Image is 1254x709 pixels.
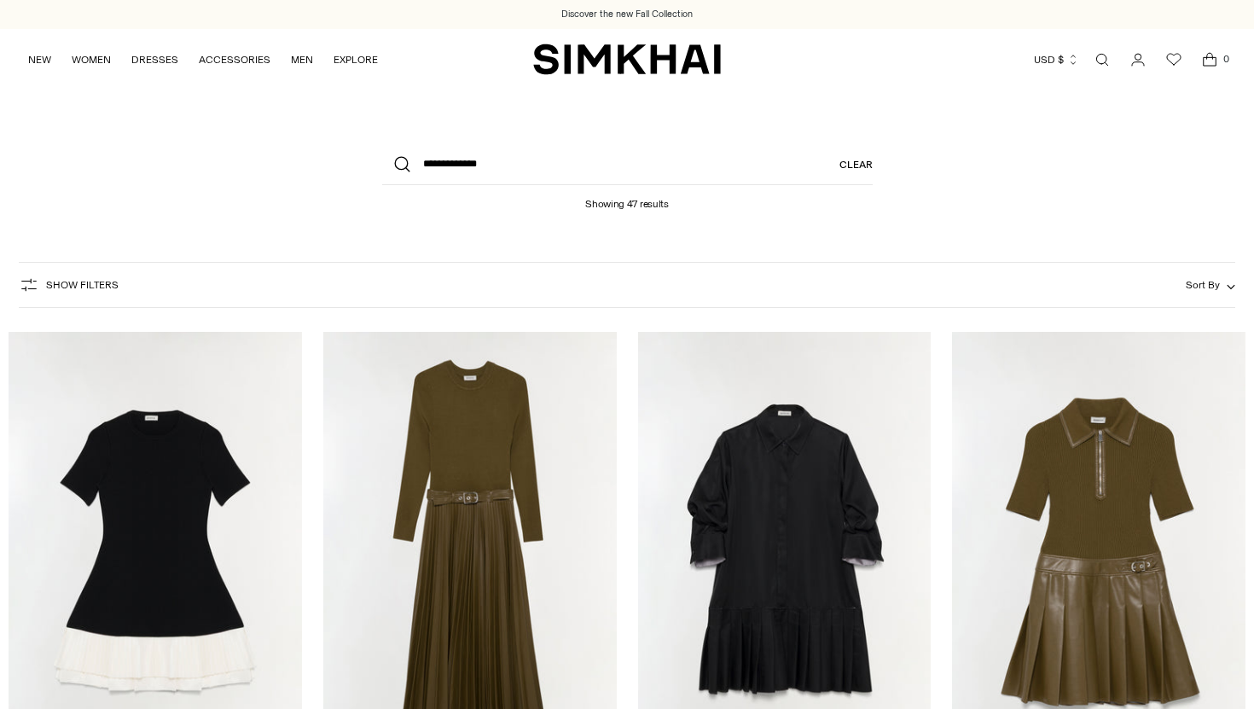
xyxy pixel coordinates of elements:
a: Clear [839,144,873,185]
a: SIMKHAI [533,43,721,76]
span: Sort By [1186,279,1220,291]
a: Wishlist [1157,43,1191,77]
a: Discover the new Fall Collection [561,8,693,21]
button: Show Filters [19,271,119,299]
a: ACCESSORIES [199,41,270,78]
span: 0 [1218,51,1234,67]
span: Show Filters [46,279,119,291]
a: Go to the account page [1121,43,1155,77]
a: WOMEN [72,41,111,78]
button: Search [382,144,423,185]
a: Open search modal [1085,43,1119,77]
a: MEN [291,41,313,78]
a: Open cart modal [1193,43,1227,77]
a: EXPLORE [334,41,378,78]
a: DRESSES [131,41,178,78]
button: Sort By [1186,276,1235,294]
button: USD $ [1034,41,1079,78]
a: NEW [28,41,51,78]
h1: Showing 47 results [585,185,669,210]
